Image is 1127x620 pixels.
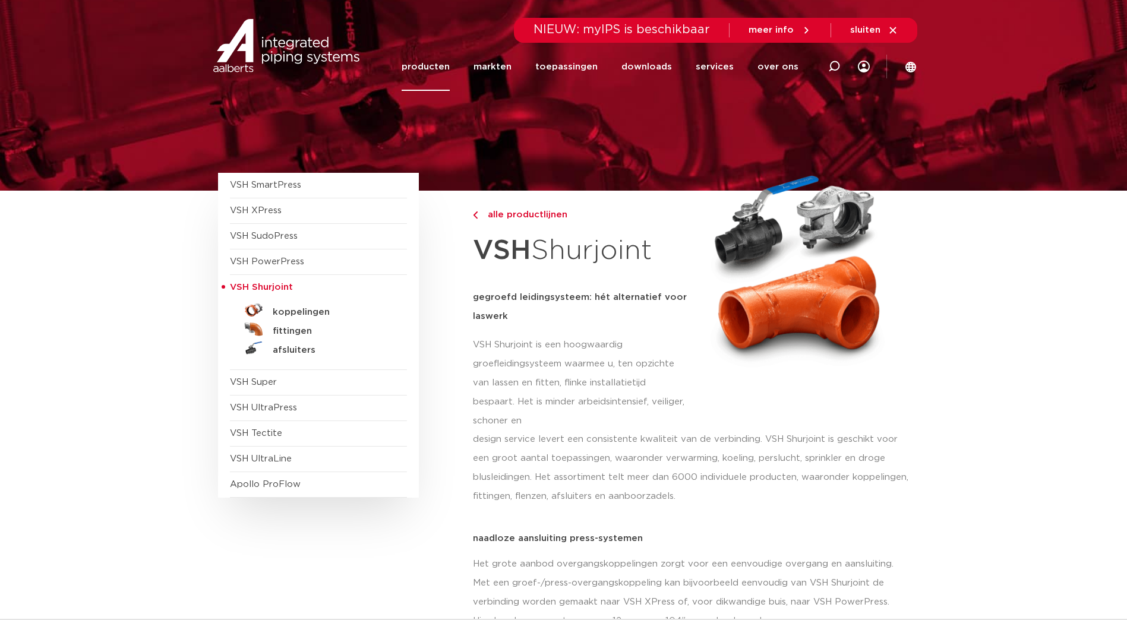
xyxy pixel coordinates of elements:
[230,480,301,489] a: Apollo ProFlow
[473,336,688,431] p: VSH Shurjoint is een hoogwaardig groefleidingsysteem waarmee u, ten opzichte van lassen en fitten...
[402,43,450,91] a: producten
[749,25,812,36] a: meer info
[230,257,304,266] a: VSH PowerPress
[273,345,390,356] h5: afsluiters
[850,25,898,36] a: sluiten
[749,26,794,34] span: meer info
[757,43,798,91] a: over ons
[473,288,688,326] h5: gegroefd leidingsysteem: hét alternatief voor laswerk
[230,378,277,387] a: VSH Super
[230,232,298,241] a: VSH SudoPress
[230,403,297,412] a: VSH UltraPress
[230,429,282,438] a: VSH Tectite
[473,430,910,506] p: design service levert een consistente kwaliteit van de verbinding. VSH Shurjoint is geschikt voor...
[230,320,407,339] a: fittingen
[230,454,292,463] a: VSH UltraLine
[473,237,531,264] strong: VSH
[230,283,293,292] span: VSH Shurjoint
[533,24,710,36] span: NIEUW: myIPS is beschikbaar
[473,208,688,222] a: alle productlijnen
[230,181,301,189] a: VSH SmartPress
[230,339,407,358] a: afsluiters
[473,43,512,91] a: markten
[230,300,407,320] a: koppelingen
[621,43,672,91] a: downloads
[696,43,734,91] a: services
[473,534,910,543] p: naadloze aansluiting press-systemen
[535,43,598,91] a: toepassingen
[402,43,798,91] nav: Menu
[273,326,390,337] h5: fittingen
[273,307,390,318] h5: koppelingen
[473,228,688,274] h1: Shurjoint
[481,210,567,219] span: alle productlijnen
[850,26,880,34] span: sluiten
[230,206,282,215] a: VSH XPress
[473,211,478,219] img: chevron-right.svg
